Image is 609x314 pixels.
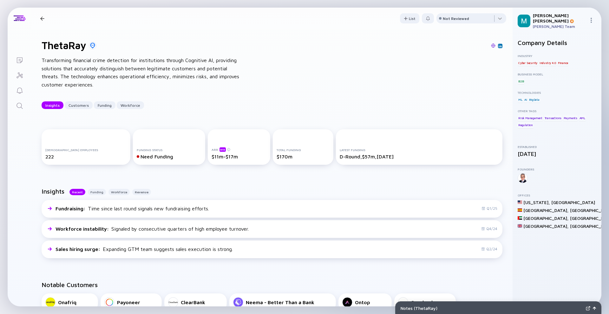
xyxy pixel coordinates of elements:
[181,299,205,305] div: ClearBank
[56,246,233,252] div: Expanding GTM team suggests sales execution is strong.
[518,91,596,94] div: Technologies
[523,215,569,221] div: [GEOGRAPHIC_DATA] ,
[443,16,469,21] div: Not Reviewed
[94,100,115,110] div: Funding
[212,154,266,159] div: $11m-$17m
[533,24,586,29] div: [PERSON_NAME] Team
[42,293,98,311] a: Onafriq
[132,189,151,195] button: Revenue
[401,305,583,311] div: Notes ( ThetaRay )
[518,167,596,171] div: Founders
[518,109,596,113] div: Other Tags
[518,39,596,46] h2: Company Details
[42,39,86,51] h1: ThetaRay
[586,306,590,311] img: Expand Notes
[340,148,499,152] div: Latest Funding
[523,200,550,205] div: [US_STATE] ,
[42,188,64,195] h2: Insights
[499,44,502,48] img: ThetaRay Linkedin Page
[518,216,522,220] img: United Arab Emirates Flag
[518,145,596,149] div: Established
[212,147,266,152] div: ARR
[533,13,586,23] div: [PERSON_NAME] [PERSON_NAME]
[8,52,31,67] a: Lists
[56,206,209,211] div: Time since last round signals new fundraising efforts.
[491,43,495,48] img: ThetaRay Website
[518,224,522,228] img: United Kingdom Flag
[518,15,530,27] img: Mordechai Profile Picture
[563,115,578,121] div: Payments
[8,98,31,113] a: Search
[481,226,497,231] div: Q4/24
[557,60,569,66] div: Finance
[355,299,370,305] div: Ontop
[518,78,524,84] div: B2B
[42,281,502,288] h2: Notable Customers
[8,67,31,82] a: Investor Map
[579,115,586,121] div: AML
[340,154,499,159] div: D-Round, $57m, [DATE]
[518,208,522,212] img: Spain Flag
[518,54,596,58] div: Industry
[69,189,85,195] button: Recent
[117,101,144,109] button: Workforce
[56,206,87,211] span: Fundraising :
[518,60,538,66] div: Cyber Security
[518,115,543,121] div: Risk Management
[481,247,497,251] div: Q2/24
[539,60,557,66] div: Industry 4.0
[518,72,596,76] div: Business Model
[117,299,140,305] div: Payoneer
[589,18,594,23] img: Menu
[137,154,202,159] div: Need Funding
[56,226,249,232] div: Signaled by consecutive quarters of high employee turnover.
[400,13,419,23] button: List
[528,96,540,103] div: BigData
[45,148,127,152] div: [DEMOGRAPHIC_DATA] Employees
[551,200,595,205] div: [GEOGRAPHIC_DATA]
[523,223,569,229] div: [GEOGRAPHIC_DATA] ,
[137,148,202,152] div: Funding Status
[518,96,523,103] div: ML
[56,246,101,252] span: Sales hiring surge :
[42,101,63,109] button: Insights
[94,101,115,109] button: Funding
[8,82,31,98] a: Reminders
[277,148,330,152] div: Total Funding
[338,293,392,311] a: Ontop
[108,189,130,195] button: Workforce
[544,115,562,121] div: Transactions
[229,293,336,311] a: Neema - Better Than a Bank
[481,206,497,211] div: Q1/25
[277,154,330,159] div: $170m
[400,14,419,23] div: List
[411,299,434,305] div: Cecabank
[518,151,596,157] div: [DATE]
[42,56,245,89] div: Transforming financial crime detection for institutions through Cognitive AI, providing solutions...
[518,122,534,128] div: Regulation
[45,154,127,159] div: 222
[164,293,227,311] a: ClearBank
[518,193,596,197] div: Offices
[65,100,93,110] div: Customers
[518,200,522,204] img: United States Flag
[593,307,596,310] img: Open Notes
[117,100,144,110] div: Workforce
[42,100,63,110] div: Insights
[523,208,569,213] div: [GEOGRAPHIC_DATA] ,
[65,101,93,109] button: Customers
[219,147,226,152] div: beta
[101,293,162,311] a: Payoneer
[56,226,110,232] span: Workforce instability :
[524,96,528,103] div: AI
[88,189,106,195] button: Funding
[58,299,76,305] div: Onafriq
[246,299,314,305] div: Neema - Better Than a Bank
